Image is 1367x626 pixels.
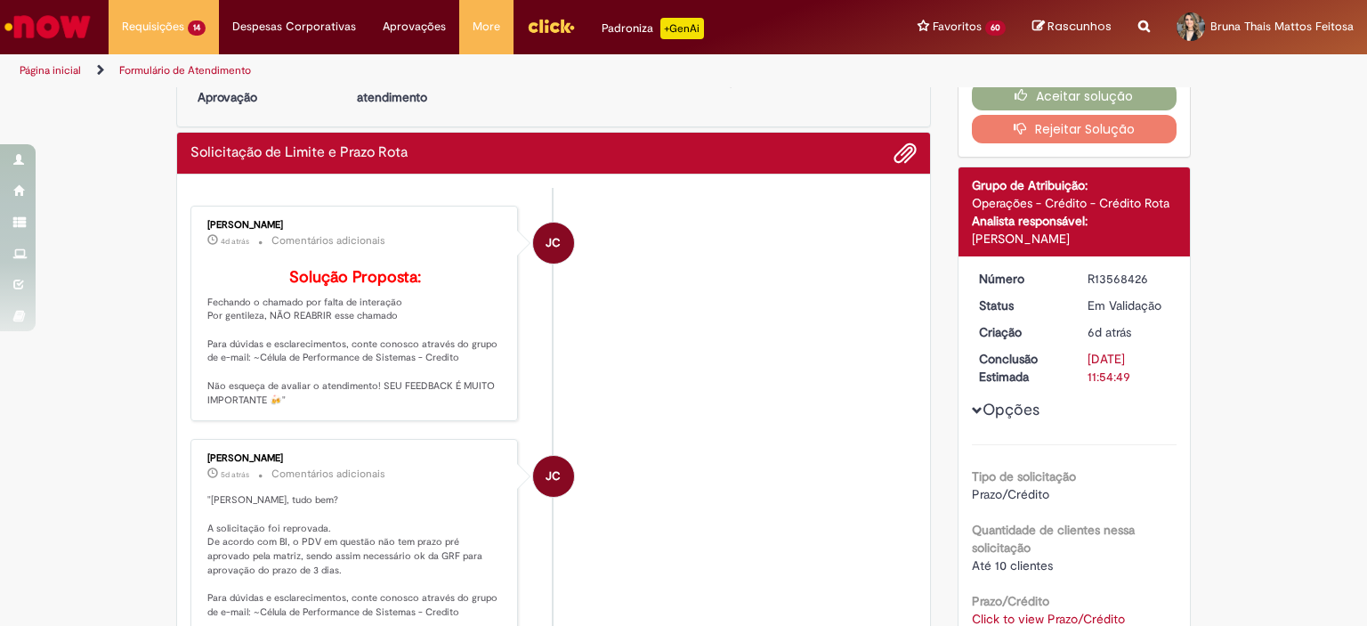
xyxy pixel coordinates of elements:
a: Página inicial [20,63,81,77]
span: JC [546,222,561,264]
button: Adicionar anexos [894,142,917,165]
span: 14 [188,20,206,36]
img: ServiceNow [2,9,93,45]
div: Analista responsável: [972,212,1177,230]
span: Requisições [122,18,184,36]
ul: Trilhas de página [13,54,898,87]
span: 60 [985,20,1006,36]
p: +GenAi [660,18,704,39]
b: Prazo/Crédito [972,593,1049,609]
span: Aprovações [383,18,446,36]
span: Rascunhos [1047,18,1112,35]
div: Operações - Crédito - Crédito Rota [972,194,1177,212]
div: Padroniza [602,18,704,39]
dt: Conclusão Estimada [966,350,1075,386]
div: [DATE] 11:54:49 [1088,350,1170,386]
p: Aguardando Aprovação [184,70,271,106]
div: Em Validação [1088,297,1170,314]
div: [PERSON_NAME] [207,453,504,464]
div: 25/09/2025 17:54:44 [1088,323,1170,341]
span: 5d atrás [221,469,249,480]
span: Bruna Thais Mattos Feitosa [1210,19,1354,34]
span: 6d atrás [1088,324,1131,340]
img: click_logo_yellow_360x200.png [527,12,575,39]
b: Solução Proposta: [289,267,421,288]
b: Tipo de solicitação [972,468,1076,484]
time: 26/09/2025 19:31:43 [221,469,249,480]
time: 25/09/2025 17:54:44 [1088,324,1131,340]
dt: Status [966,297,1075,314]
span: Até 10 clientes [972,557,1053,573]
div: Jonas Correia [533,223,574,264]
button: Aceitar solução [972,82,1177,110]
small: Comentários adicionais [271,467,385,482]
span: Favoritos [933,18,982,36]
span: Despesas Corporativas [232,18,356,36]
div: Jonas Correia [533,456,574,497]
div: [PERSON_NAME] [972,230,1177,248]
b: Quantidade de clientes nessa solicitação [972,522,1135,556]
a: Formulário de Atendimento [119,63,251,77]
a: Rascunhos [1032,19,1112,36]
h2: Solicitação de Limite e Prazo Rota Histórico de tíquete [190,145,408,161]
p: Fechando o chamado por falta de interação Por gentileza, NÃO REABRIR esse chamado Para dúvidas e ... [207,269,504,407]
div: [PERSON_NAME] [207,220,504,231]
time: 27/09/2025 18:13:07 [221,236,249,247]
span: JC [546,455,561,498]
dt: Número [966,270,1075,288]
div: R13568426 [1088,270,1170,288]
span: More [473,18,500,36]
div: Grupo de Atribuição: [972,176,1177,194]
dt: Criação [966,323,1075,341]
p: Aguardando atendimento [349,70,435,106]
span: 4d atrás [221,236,249,247]
span: Prazo/Crédito [972,486,1049,502]
button: Rejeitar Solução [972,115,1177,143]
small: Comentários adicionais [271,233,385,248]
